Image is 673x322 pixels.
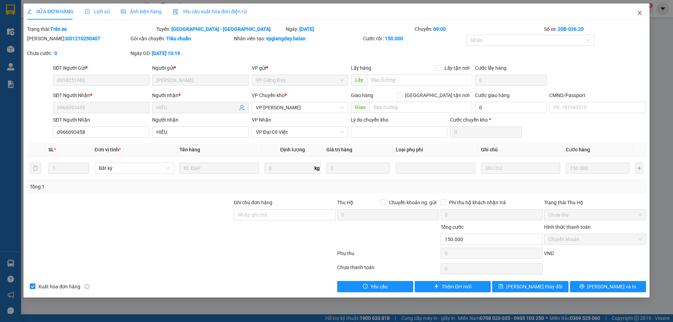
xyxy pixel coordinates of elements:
div: Ngày GD: [130,49,232,57]
span: VP Đại Cồ Việt [256,127,344,137]
span: VP Chuyển kho [252,93,285,98]
b: Tiêu chuẩn [166,36,191,41]
label: Cước lấy hàng [475,65,507,71]
span: Phí thu hộ khách nhận trả [446,199,509,206]
div: Phụ thu [336,249,440,262]
span: Định lượng [280,147,305,152]
span: [PERSON_NAME] thay đổi [506,283,562,290]
div: Gói vận chuyển: [130,35,232,42]
div: SĐT Người Nhận [53,91,149,99]
button: plusThêm ĐH mới [415,281,491,292]
b: [GEOGRAPHIC_DATA] - [GEOGRAPHIC_DATA] [171,26,271,32]
span: Giao [351,102,369,113]
div: Lý do chuyển kho [351,116,447,124]
input: 0 [566,163,630,174]
input: Dọc đường [369,102,472,113]
span: Đơn vị tính [95,147,121,152]
span: close [637,10,643,16]
div: Cước chuyển kho [450,116,522,124]
span: VP Giếng Đáy [256,75,344,85]
div: Ngày: [285,25,414,33]
span: Tổng cước [441,224,464,230]
div: [PERSON_NAME]: [27,35,129,42]
div: Người gửi [152,64,249,72]
span: kg [314,163,321,174]
button: Close [630,4,650,23]
label: Hình thức thanh toán [544,224,591,230]
span: Yêu cầu [371,283,388,290]
span: [GEOGRAPHIC_DATA] tận nơi [402,91,472,99]
span: Ảnh kiện hàng [121,9,162,14]
b: GD1210250407 [66,36,100,41]
span: Cước hàng [566,147,590,152]
span: picture [121,9,126,14]
button: exclamation-circleYêu cầu [337,281,413,292]
input: Cước giao hàng [475,102,546,113]
span: Bất kỳ [99,163,170,173]
div: Số xe: [543,25,647,33]
div: VP gửi [252,64,348,72]
span: Lấy tận nơi [442,64,472,72]
span: Thêm ĐH mới [442,283,471,290]
div: Người nhận [152,91,249,99]
button: delete [30,163,41,174]
th: Loại phụ phí [393,143,478,157]
div: Chuyến: [414,25,543,33]
div: Chưa cước : [27,49,129,57]
div: Tổng: 1 [30,183,260,191]
label: Cước giao hàng [475,93,510,98]
img: logo.jpg [9,9,61,44]
b: Trên xe [50,26,67,32]
div: Trạng thái Thu Hộ [544,199,646,206]
div: Trạng thái: [26,25,156,33]
span: clock-circle [85,9,90,14]
input: Ghi chú đơn hàng [234,209,336,220]
b: [DATE] 10:19 [152,50,180,56]
b: 20B-026.20 [558,26,584,32]
div: SĐT Người Nhận [53,116,149,124]
label: Ghi chú đơn hàng [234,200,272,205]
span: save [498,284,503,289]
button: printer[PERSON_NAME] và In [570,281,646,292]
b: GỬI : VP Giếng Đáy [9,48,92,59]
div: Nhân viên tạo: [234,35,362,42]
div: SĐT Người Gửi [53,64,149,72]
span: exclamation-circle [363,284,368,289]
span: Chuyển khoản [548,234,642,245]
input: Cước lấy hàng [475,75,546,86]
span: SL [48,147,54,152]
span: Chưa thu [548,210,642,220]
b: 09:00 [433,26,446,32]
span: VP Cổ Linh [256,102,344,113]
div: Tuyến: [156,25,285,33]
span: Chuyển khoản ng. gửi [386,199,439,206]
input: Dọc đường [367,74,472,85]
input: Ghi Chú [481,163,560,174]
span: edit [27,9,32,14]
span: VND [544,251,554,256]
input: VD: Bàn, Ghế [179,163,259,174]
b: [DATE] [299,26,314,32]
span: Tên hàng [179,147,200,152]
span: [PERSON_NAME] và In [587,283,636,290]
span: Giao hàng [351,93,373,98]
span: user-add [239,105,245,110]
div: Người nhận [152,116,249,124]
span: info-circle [84,284,89,289]
div: Cước rồi : [363,35,465,42]
b: 150.000 [385,36,403,41]
span: Giá trị hàng [326,147,352,152]
span: Lấy [351,74,367,85]
span: plus [434,284,439,289]
b: 0 [54,50,57,56]
span: Thu Hộ [337,200,353,205]
button: plus [635,163,643,174]
span: Lịch sử [85,9,110,14]
b: vpgiengday.halan [266,36,306,41]
span: Lấy hàng [351,65,371,71]
span: Xuất hóa đơn hàng [35,283,83,290]
span: SỬA ĐƠN HÀNG [27,9,74,14]
div: Chưa thanh toán [336,263,440,276]
th: Ghi chú [478,143,563,157]
div: CMND/Passport [549,91,646,99]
